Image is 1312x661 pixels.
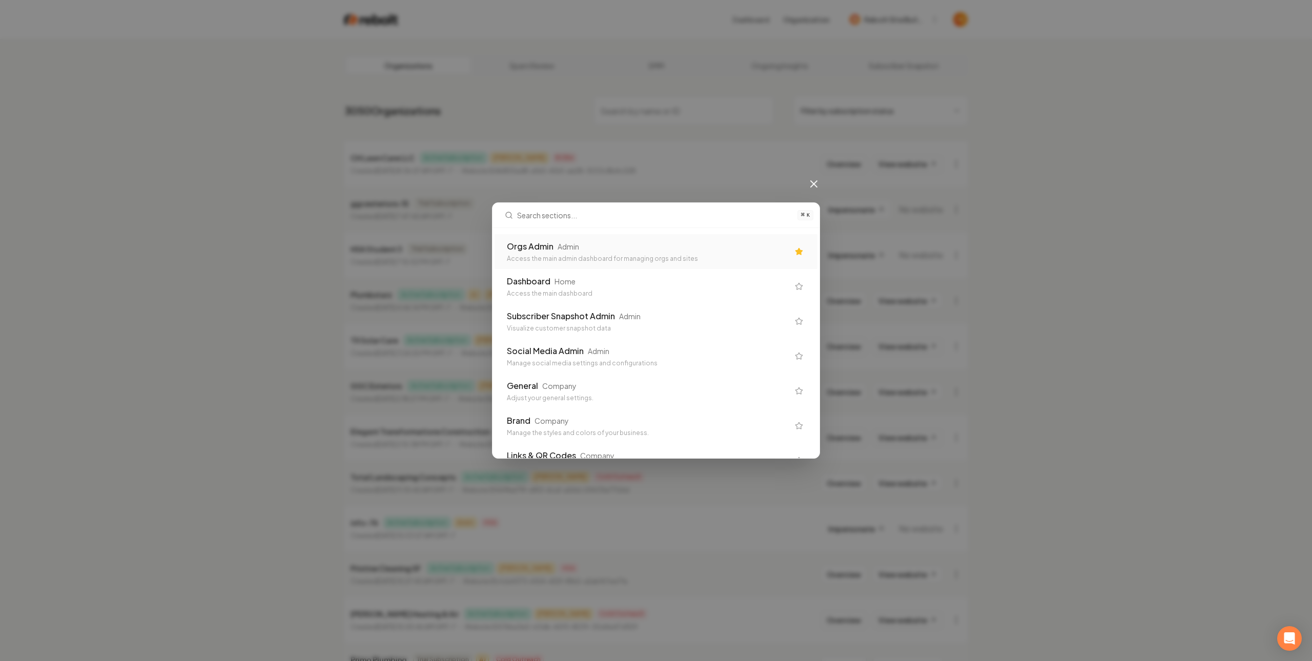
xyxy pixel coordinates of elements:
div: Admin [619,311,641,321]
div: Social Media Admin [507,345,584,357]
div: Access the main dashboard [507,290,789,298]
input: Search sections... [517,203,791,228]
div: Manage the styles and colors of your business. [507,429,789,437]
div: Company [535,416,569,426]
div: Company [580,450,614,461]
div: Brand [507,415,530,427]
div: General [507,380,538,392]
div: Open Intercom Messenger [1277,626,1302,651]
div: Visualize customer snapshot data [507,324,789,333]
div: Search sections... [493,228,819,458]
div: Company [542,381,577,391]
div: Admin [588,346,609,356]
div: Dashboard [507,275,550,287]
div: Access the main admin dashboard for managing orgs and sites [507,255,789,263]
div: Manage social media settings and configurations [507,359,789,367]
div: Subscriber Snapshot Admin [507,310,615,322]
div: Admin [558,241,579,252]
div: Home [555,276,576,286]
div: Adjust your general settings. [507,394,789,402]
div: Orgs Admin [507,240,553,253]
div: Links & QR Codes [507,449,576,462]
